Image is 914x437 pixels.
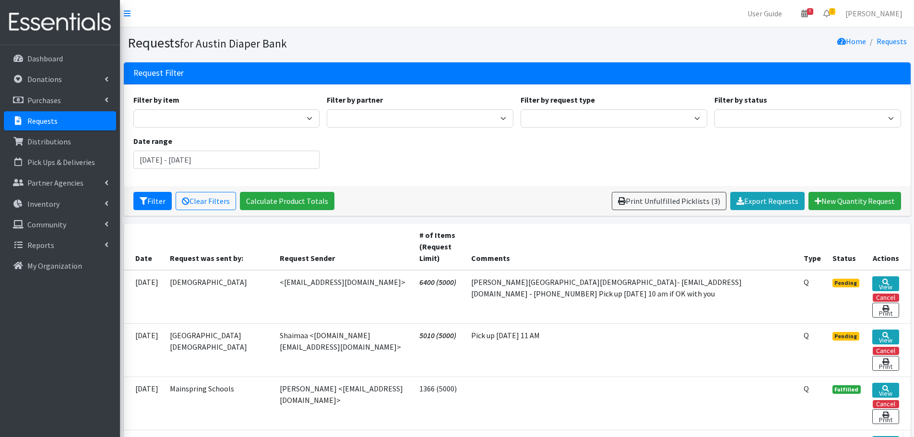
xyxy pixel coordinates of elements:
[274,270,413,324] td: <[EMAIL_ADDRESS][DOMAIN_NAME]>
[180,36,287,50] small: for Austin Diaper Bank
[872,383,899,398] a: View
[124,224,164,270] th: Date
[873,347,899,355] button: Cancel
[873,294,899,302] button: Cancel
[872,303,899,318] a: Print
[240,192,334,210] a: Calculate Product Totals
[872,356,899,371] a: Print
[164,323,274,377] td: [GEOGRAPHIC_DATA][DEMOGRAPHIC_DATA]
[872,409,899,424] a: Print
[274,377,413,430] td: [PERSON_NAME] <[EMAIL_ADDRESS][DOMAIN_NAME]>
[164,224,274,270] th: Request was sent by:
[521,94,595,106] label: Filter by request type
[794,4,816,23] a: 8
[4,6,116,38] img: HumanEssentials
[274,224,413,270] th: Request Sender
[128,35,514,51] h1: Requests
[4,256,116,275] a: My Organization
[4,215,116,234] a: Community
[873,400,899,408] button: Cancel
[27,54,63,63] p: Dashboard
[4,236,116,255] a: Reports
[867,224,910,270] th: Actions
[124,377,164,430] td: [DATE]
[798,224,827,270] th: Type
[838,4,910,23] a: [PERSON_NAME]
[27,240,54,250] p: Reports
[807,8,813,15] span: 8
[124,270,164,324] td: [DATE]
[740,4,790,23] a: User Guide
[133,68,184,78] h3: Request Filter
[808,192,901,210] a: New Quantity Request
[872,276,899,291] a: View
[612,192,726,210] a: Print Unfulfilled Picklists (3)
[133,192,172,210] button: Filter
[414,224,466,270] th: # of Items (Request Limit)
[133,135,172,147] label: Date range
[27,74,62,84] p: Donations
[4,91,116,110] a: Purchases
[27,199,59,209] p: Inventory
[816,4,838,23] a: 2
[4,194,116,213] a: Inventory
[465,224,797,270] th: Comments
[4,132,116,151] a: Distributions
[804,277,809,287] abbr: Quantity
[4,49,116,68] a: Dashboard
[414,323,466,377] td: 5010 (5000)
[27,116,58,126] p: Requests
[829,8,835,15] span: 2
[176,192,236,210] a: Clear Filters
[832,332,860,341] span: Pending
[274,323,413,377] td: Shaimaa <[DOMAIN_NAME][EMAIL_ADDRESS][DOMAIN_NAME]>
[27,95,61,105] p: Purchases
[164,377,274,430] td: Mainspring Schools
[465,270,797,324] td: [PERSON_NAME][GEOGRAPHIC_DATA][DEMOGRAPHIC_DATA]- [EMAIL_ADDRESS][DOMAIN_NAME] - [PHONE_NUMBER] P...
[133,151,320,169] input: January 1, 2011 - December 31, 2011
[837,36,866,46] a: Home
[832,279,860,287] span: Pending
[872,330,899,344] a: View
[124,323,164,377] td: [DATE]
[714,94,767,106] label: Filter by status
[804,331,809,340] abbr: Quantity
[27,220,66,229] p: Community
[27,261,82,271] p: My Organization
[4,173,116,192] a: Partner Agencies
[27,137,71,146] p: Distributions
[465,323,797,377] td: Pick up [DATE] 11 AM
[164,270,274,324] td: [DEMOGRAPHIC_DATA]
[27,178,83,188] p: Partner Agencies
[832,385,861,394] span: Fulfilled
[877,36,907,46] a: Requests
[414,270,466,324] td: 6400 (5000)
[27,157,95,167] p: Pick Ups & Deliveries
[4,111,116,130] a: Requests
[327,94,383,106] label: Filter by partner
[4,70,116,89] a: Donations
[804,384,809,393] abbr: Quantity
[414,377,466,430] td: 1366 (5000)
[730,192,805,210] a: Export Requests
[827,224,867,270] th: Status
[133,94,179,106] label: Filter by item
[4,153,116,172] a: Pick Ups & Deliveries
